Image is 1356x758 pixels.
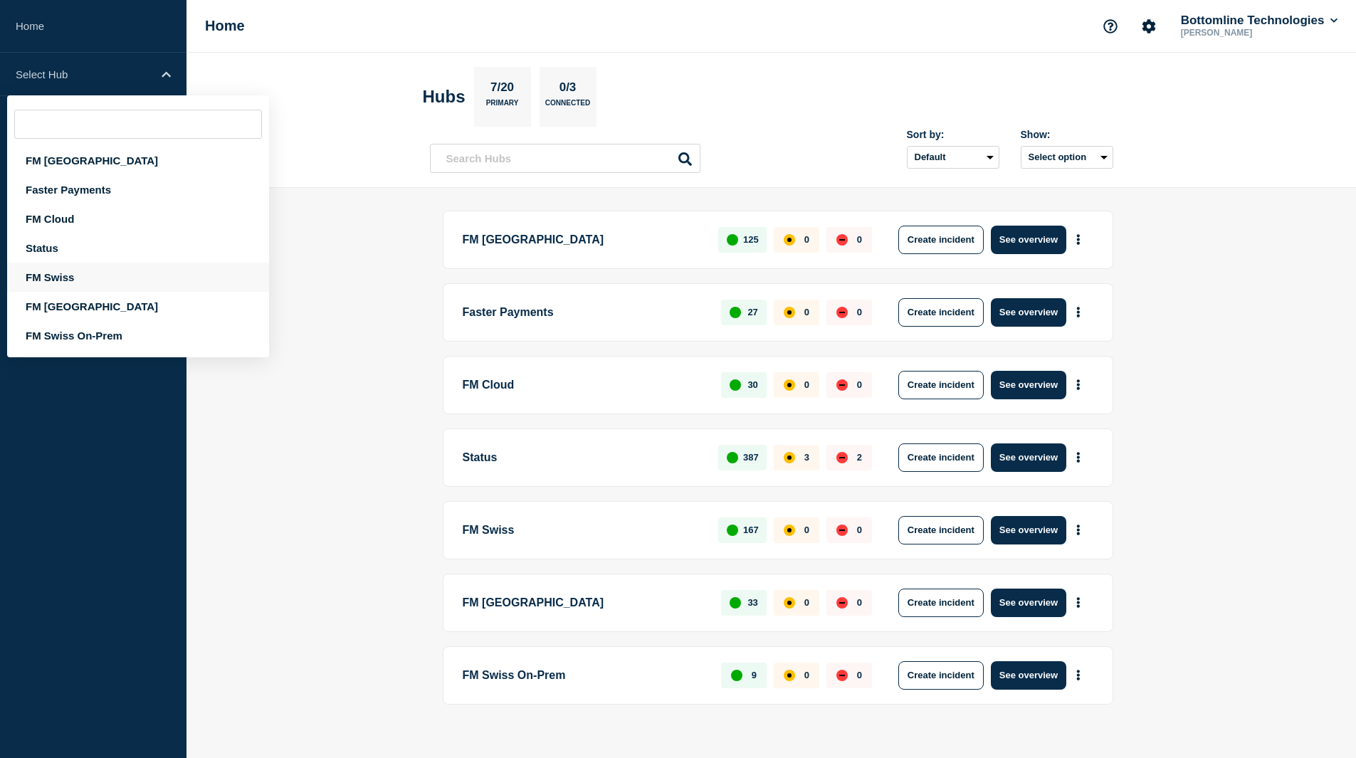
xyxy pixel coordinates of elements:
button: Account settings [1134,11,1164,41]
p: 9 [752,670,757,680]
button: Create incident [898,661,984,690]
div: FM [GEOGRAPHIC_DATA] [7,146,269,175]
button: Create incident [898,371,984,399]
button: See overview [991,443,1066,472]
button: Bottomline Technologies [1178,14,1340,28]
p: 2 [857,452,862,463]
p: Connected [545,99,590,114]
p: Faster Payments [463,298,705,327]
p: 0 [857,307,862,317]
p: FM Swiss On-Prem [463,661,705,690]
div: down [836,525,848,536]
p: 0 [804,670,809,680]
p: Primary [486,99,519,114]
button: More actions [1069,662,1088,688]
p: FM Swiss [463,516,703,544]
button: More actions [1069,226,1088,253]
div: affected [784,234,795,246]
button: More actions [1069,299,1088,325]
div: down [836,234,848,246]
p: 33 [747,597,757,608]
div: Show: [1021,129,1113,140]
div: up [727,525,738,536]
div: affected [784,452,795,463]
div: affected [784,307,795,318]
div: down [836,452,848,463]
button: See overview [991,298,1066,327]
p: 0 [804,379,809,390]
div: FM Swiss On-Prem [7,321,269,350]
p: 387 [743,452,759,463]
p: 27 [747,307,757,317]
button: See overview [991,371,1066,399]
button: More actions [1069,444,1088,470]
p: 125 [743,234,759,245]
button: More actions [1069,589,1088,616]
div: up [730,379,741,391]
button: Create incident [898,589,984,617]
p: [PERSON_NAME] [1178,28,1326,38]
div: Sort by: [907,129,999,140]
button: See overview [991,589,1066,617]
div: down [836,379,848,391]
div: affected [784,670,795,681]
div: affected [784,597,795,609]
p: 3 [804,452,809,463]
button: Support [1095,11,1125,41]
button: See overview [991,516,1066,544]
div: FM Swiss [7,263,269,292]
button: Create incident [898,516,984,544]
div: down [836,307,848,318]
div: up [727,452,738,463]
input: Search Hubs [430,144,700,173]
div: down [836,670,848,681]
div: Status [7,233,269,263]
p: 7/20 [485,80,519,99]
p: FM Cloud [463,371,705,399]
p: Select Hub [16,68,152,80]
div: up [730,597,741,609]
p: 0/3 [554,80,582,99]
p: 30 [747,379,757,390]
p: 0 [857,597,862,608]
p: 0 [804,525,809,535]
div: FM Cloud [7,204,269,233]
p: FM [GEOGRAPHIC_DATA] [463,226,703,254]
p: 0 [804,307,809,317]
div: up [731,670,742,681]
p: 0 [804,234,809,245]
button: See overview [991,226,1066,254]
button: More actions [1069,372,1088,398]
div: Faster Payments [7,175,269,204]
div: up [730,307,741,318]
h1: Home [205,18,245,34]
p: 167 [743,525,759,535]
p: 0 [857,379,862,390]
button: More actions [1069,517,1088,543]
p: 0 [857,234,862,245]
select: Sort by [907,146,999,169]
div: down [836,597,848,609]
h2: Hubs [423,87,466,107]
button: Create incident [898,443,984,472]
button: See overview [991,661,1066,690]
p: FM [GEOGRAPHIC_DATA] [463,589,705,617]
p: Status [463,443,703,472]
button: Create incident [898,298,984,327]
div: affected [784,379,795,391]
p: 0 [804,597,809,608]
div: affected [784,525,795,536]
div: up [727,234,738,246]
p: 0 [857,670,862,680]
button: Create incident [898,226,984,254]
button: Select option [1021,146,1113,169]
p: 0 [857,525,862,535]
div: FM [GEOGRAPHIC_DATA] [7,292,269,321]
